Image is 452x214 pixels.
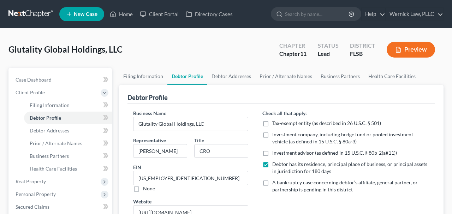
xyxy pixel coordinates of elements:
a: Prior / Alternate Names [255,68,316,85]
span: Investment company, including hedge fund or pooled investment vehicle (as defined in 15 U.S.C. § ... [272,131,413,144]
span: Glutality Global Holdings, LLC [8,44,123,54]
a: Filing Information [24,99,112,112]
span: Case Dashboard [16,77,52,83]
label: Title [194,137,204,144]
label: Representative [133,137,166,144]
div: Chapter [279,42,307,50]
span: A bankruptcy case concerning debtor’s affiliate, general partner, or partnership is pending in th... [272,179,418,192]
label: Website [133,198,151,205]
span: Client Profile [16,89,45,95]
div: District [350,42,375,50]
input: Search by name... [285,7,350,20]
a: Case Dashboard [10,73,112,86]
a: Debtor Profile [167,68,207,85]
button: Preview [387,42,435,58]
a: Debtor Addresses [24,124,112,137]
input: Enter representative... [133,144,187,158]
a: Business Partners [316,68,364,85]
span: Investment advisor (as defined in 15 U.S.C. § 80b-2(a)(11)) [272,150,397,156]
span: Debtor Profile [30,115,61,121]
span: Debtor has its residence, principal place of business, or principal assets in jurisdiction for 18... [272,161,427,174]
a: Help [362,8,385,20]
a: Health Care Facilities [364,68,420,85]
div: Debtor Profile [127,93,168,102]
a: Debtor Addresses [207,68,255,85]
label: Check all that apply: [262,109,307,117]
div: Chapter [279,50,307,58]
span: New Case [74,12,97,17]
input: Enter title... [195,144,248,158]
a: Directory Cases [182,8,236,20]
span: Health Care Facilities [30,166,77,172]
span: Personal Property [16,191,56,197]
label: None [143,185,155,192]
a: Debtor Profile [24,112,112,124]
input: Enter name... [133,117,248,131]
div: Status [318,42,339,50]
a: Home [106,8,136,20]
a: Health Care Facilities [24,162,112,175]
a: Secured Claims [10,201,112,213]
a: Prior / Alternate Names [24,137,112,150]
a: Business Partners [24,150,112,162]
input: -- [133,171,248,185]
span: Tax-exempt entity (as described in 26 U.S.C. § 501) [272,120,381,126]
label: EIN [133,164,141,171]
label: Business Name [133,109,166,117]
span: Business Partners [30,153,69,159]
span: Prior / Alternate Names [30,140,82,146]
span: Filing Information [30,102,70,108]
div: Lead [318,50,339,58]
a: Client Portal [136,8,182,20]
span: Debtor Addresses [30,127,69,133]
a: Wernick Law, PLLC [386,8,443,20]
div: FLSB [350,50,375,58]
a: Filing Information [119,68,167,85]
span: 11 [300,50,307,57]
span: Real Property [16,178,46,184]
span: Secured Claims [16,204,49,210]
